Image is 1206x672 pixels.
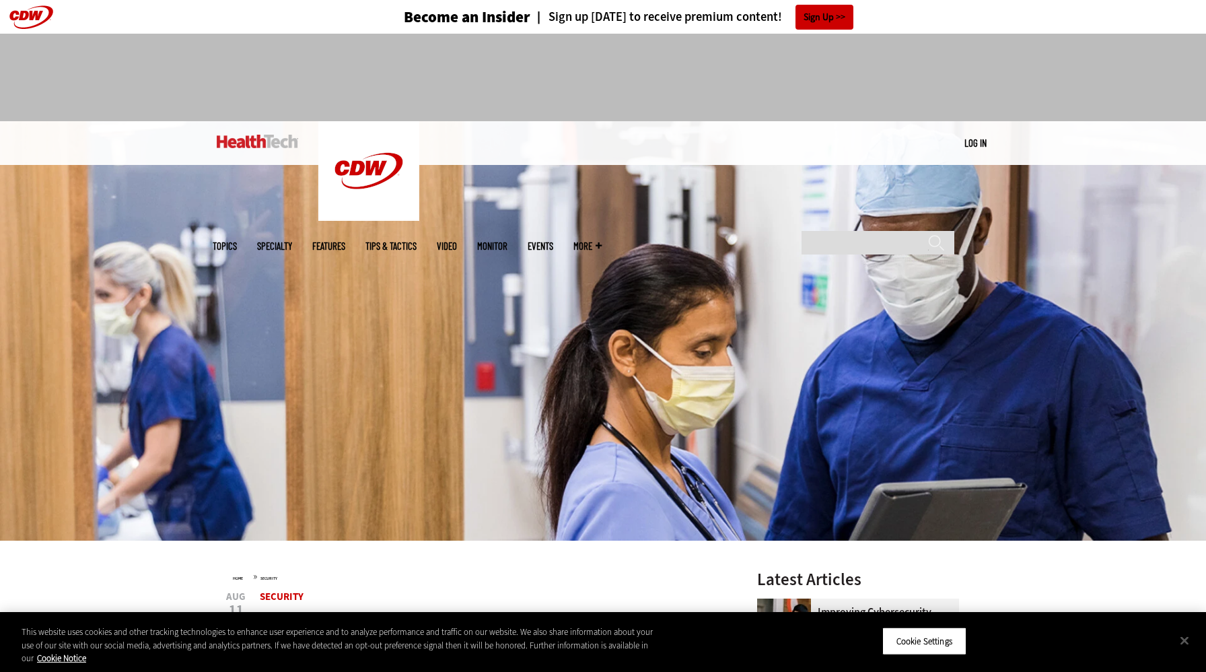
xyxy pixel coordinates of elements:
[964,136,987,150] div: User menu
[757,599,811,652] img: nurse studying on computer
[964,137,987,149] a: Log in
[358,47,848,108] iframe: advertisement
[404,9,530,25] h3: Become an Insider
[312,241,345,251] a: Features
[260,590,304,603] a: Security
[1170,626,1199,655] button: Close
[882,627,966,655] button: Cookie Settings
[757,571,959,588] h3: Latest Articles
[233,576,243,581] a: Home
[257,241,292,251] span: Specialty
[226,592,246,602] span: Aug
[528,241,553,251] a: Events
[217,135,298,148] img: Home
[477,241,507,251] a: MonITor
[757,607,951,628] a: Improving Cybersecurity Training for Healthcare Staff
[318,210,419,224] a: CDW
[353,9,530,25] a: Become an Insider
[757,599,818,609] a: nurse studying on computer
[213,241,237,251] span: Topics
[37,652,86,664] a: More information about your privacy
[437,241,457,251] a: Video
[365,241,417,251] a: Tips & Tactics
[318,121,419,221] img: Home
[22,626,664,665] div: This website uses cookies and other tracking technologies to enhance user experience and to analy...
[260,576,277,581] a: Security
[233,571,721,582] div: »
[795,5,853,30] a: Sign Up
[573,241,602,251] span: More
[530,11,782,24] a: Sign up [DATE] to receive premium content!
[226,603,246,617] span: 11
